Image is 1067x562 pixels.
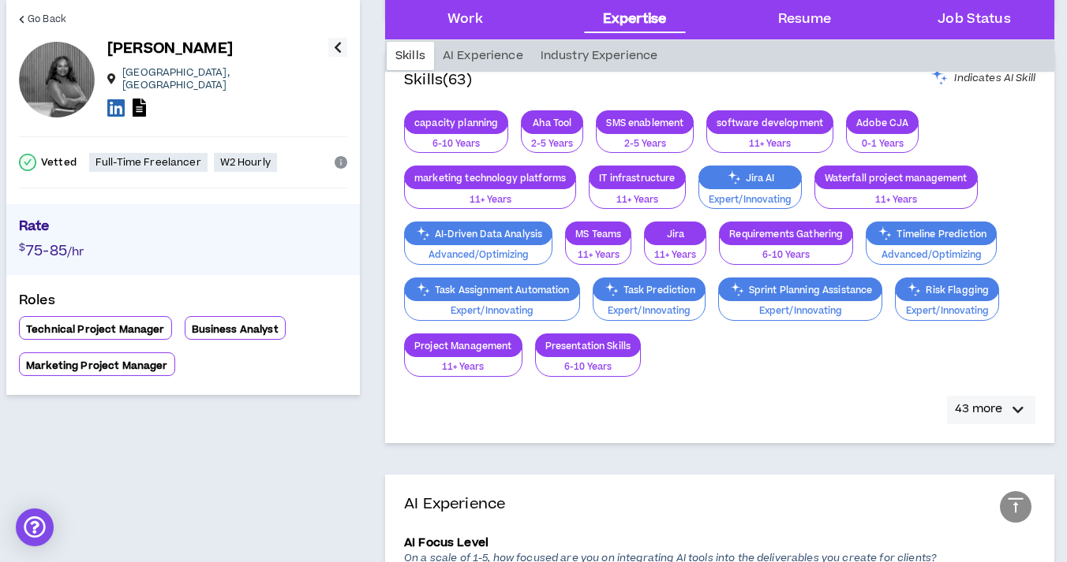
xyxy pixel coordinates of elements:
[895,291,999,321] button: Expert/Innovating
[404,291,580,321] button: Expert/Innovating
[718,291,883,321] button: Expert/Innovating
[404,347,522,377] button: 11+ Years
[545,360,631,374] p: 6-10 Years
[26,323,165,336] p: Technical Project Manager
[414,137,498,151] p: 6-10 Years
[645,228,706,240] p: Jira
[1006,496,1025,515] span: vertical-align-top
[728,304,873,318] p: Expert/Innovating
[814,180,978,210] button: 11+ Years
[447,9,483,30] div: Work
[847,117,918,128] p: Adobe CJA
[698,180,802,210] button: Expert/Innovating
[597,117,693,128] p: SMS enablement
[28,12,66,27] span: Go Back
[815,172,977,184] p: Waterfall project management
[905,304,989,318] p: Expert/Innovating
[192,323,279,336] p: Business Analyst
[521,124,583,154] button: 2-5 Years
[19,217,347,240] p: Rate
[19,154,36,171] span: check-circle
[405,117,507,128] p: capacity planning
[19,291,347,316] p: Roles
[606,137,683,151] p: 2-5 Years
[405,340,522,352] p: Project Management
[122,66,328,91] p: [GEOGRAPHIC_DATA] , [GEOGRAPHIC_DATA]
[778,9,832,30] div: Resume
[593,291,706,321] button: Expert/Innovating
[825,193,968,207] p: 11+ Years
[654,248,696,262] p: 11+ Years
[866,235,997,265] button: Advanced/Optimizing
[414,193,566,207] p: 11+ Years
[717,137,823,151] p: 11+ Years
[95,156,201,169] p: Full-Time Freelancer
[699,172,801,184] p: Jira AI
[405,228,552,240] p: AI-Driven Data Analysis
[220,156,271,169] p: W2 Hourly
[565,235,631,265] button: 11+ Years
[603,9,666,30] div: Expertise
[856,137,908,151] p: 0-1 Years
[719,235,853,265] button: 6-10 Years
[955,400,1002,418] p: 43 more
[404,180,576,210] button: 11+ Years
[876,248,987,262] p: Advanced/Optimizing
[335,156,347,169] span: info-circle
[67,244,84,260] span: /hr
[947,396,1035,424] button: 43 more
[16,508,54,546] div: Open Intercom Messenger
[709,193,792,207] p: Expert/Innovating
[434,42,532,70] div: AI Experience
[404,124,508,154] button: 6-10 Years
[405,284,579,296] p: Task Assignment Automation
[531,137,573,151] p: 2-5 Years
[729,248,843,262] p: 6-10 Years
[414,304,570,318] p: Expert/Innovating
[719,284,882,296] p: Sprint Planning Assistance
[575,248,621,262] p: 11+ Years
[387,42,434,70] div: Skills
[414,248,542,262] p: Advanced/Optimizing
[706,124,833,154] button: 11+ Years
[589,180,685,210] button: 11+ Years
[596,124,694,154] button: 2-5 Years
[25,240,67,262] span: 75-85
[532,42,667,70] div: Industry Experience
[41,156,77,169] p: Vetted
[846,124,919,154] button: 0-1 Years
[536,340,641,352] p: Presentation Skills
[107,38,233,60] p: [PERSON_NAME]
[19,240,25,255] span: $
[720,228,852,240] p: Requirements Gathering
[414,360,512,374] p: 11+ Years
[867,228,996,240] p: Timeline Prediction
[954,72,1035,84] span: Indicates AI Skill
[404,534,1035,552] p: AI Focus Level
[603,304,695,318] p: Expert/Innovating
[593,284,705,296] p: Task Prediction
[896,284,998,296] p: Risk Flagging
[522,117,582,128] p: Aha Tool
[599,193,675,207] p: 11+ Years
[644,235,706,265] button: 11+ Years
[404,69,472,91] h4: Skills (63)
[938,9,1010,30] div: Job Status
[19,42,95,117] div: Kamille W.
[590,172,684,184] p: IT infrastructure
[707,117,833,128] p: software development
[404,493,1035,515] h4: AI Experience
[535,347,642,377] button: 6-10 Years
[404,235,552,265] button: Advanced/Optimizing
[26,359,168,372] p: Marketing Project Manager
[405,172,575,184] p: marketing technology platforms
[566,228,631,240] p: MS Teams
